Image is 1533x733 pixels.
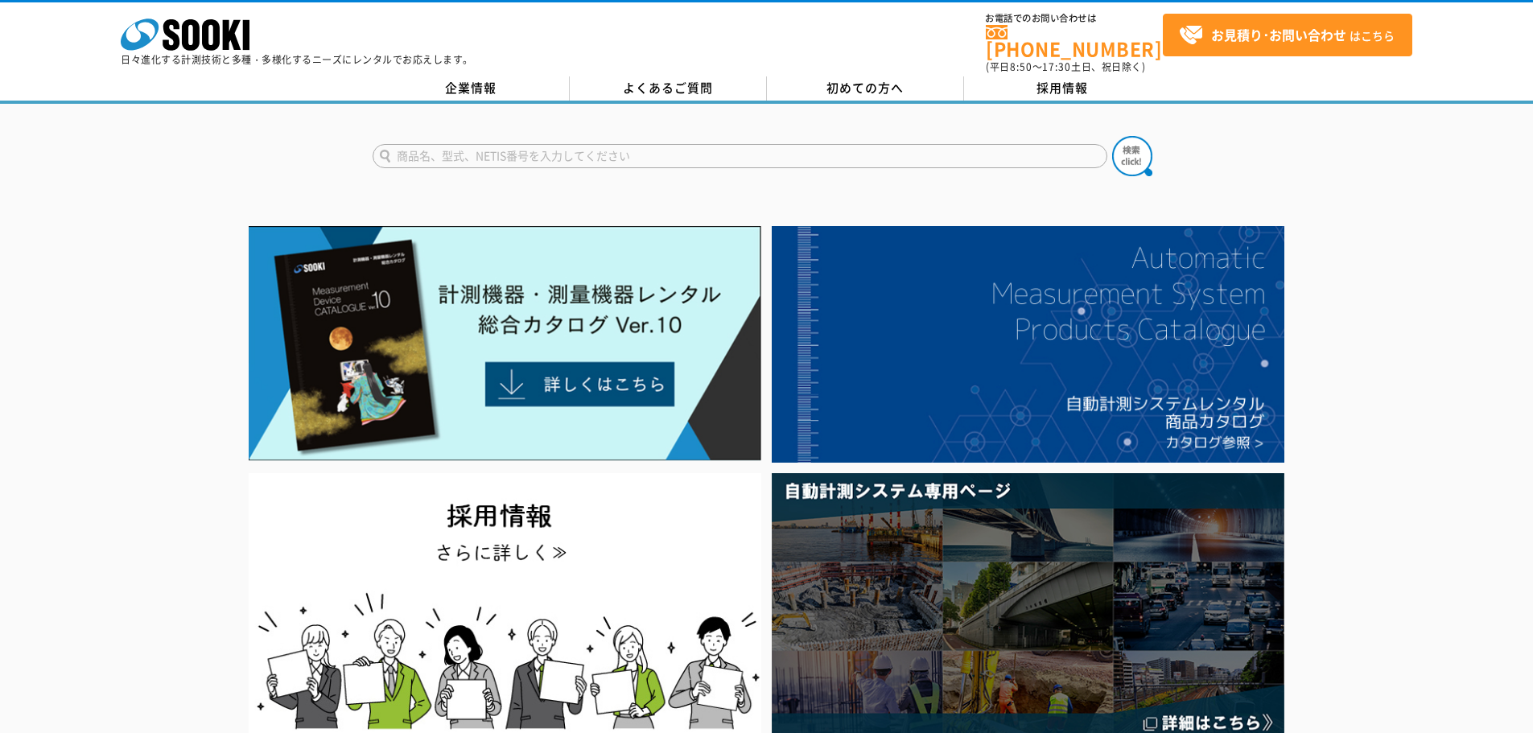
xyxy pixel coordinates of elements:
[373,76,570,101] a: 企業情報
[1042,60,1071,74] span: 17:30
[826,79,904,97] span: 初めての方へ
[373,144,1107,168] input: 商品名、型式、NETIS番号を入力してください
[1179,23,1395,47] span: はこちら
[986,60,1145,74] span: (平日 ～ 土日、祝日除く)
[1112,136,1152,176] img: btn_search.png
[767,76,964,101] a: 初めての方へ
[772,226,1284,463] img: 自動計測システムカタログ
[1163,14,1412,56] a: お見積り･お問い合わせはこちら
[249,226,761,461] img: Catalog Ver10
[121,55,473,64] p: 日々進化する計測技術と多種・多様化するニーズにレンタルでお応えします。
[986,25,1163,58] a: [PHONE_NUMBER]
[570,76,767,101] a: よくあるご質問
[1010,60,1032,74] span: 8:50
[986,14,1163,23] span: お電話でのお問い合わせは
[964,76,1161,101] a: 採用情報
[1211,25,1346,44] strong: お見積り･お問い合わせ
